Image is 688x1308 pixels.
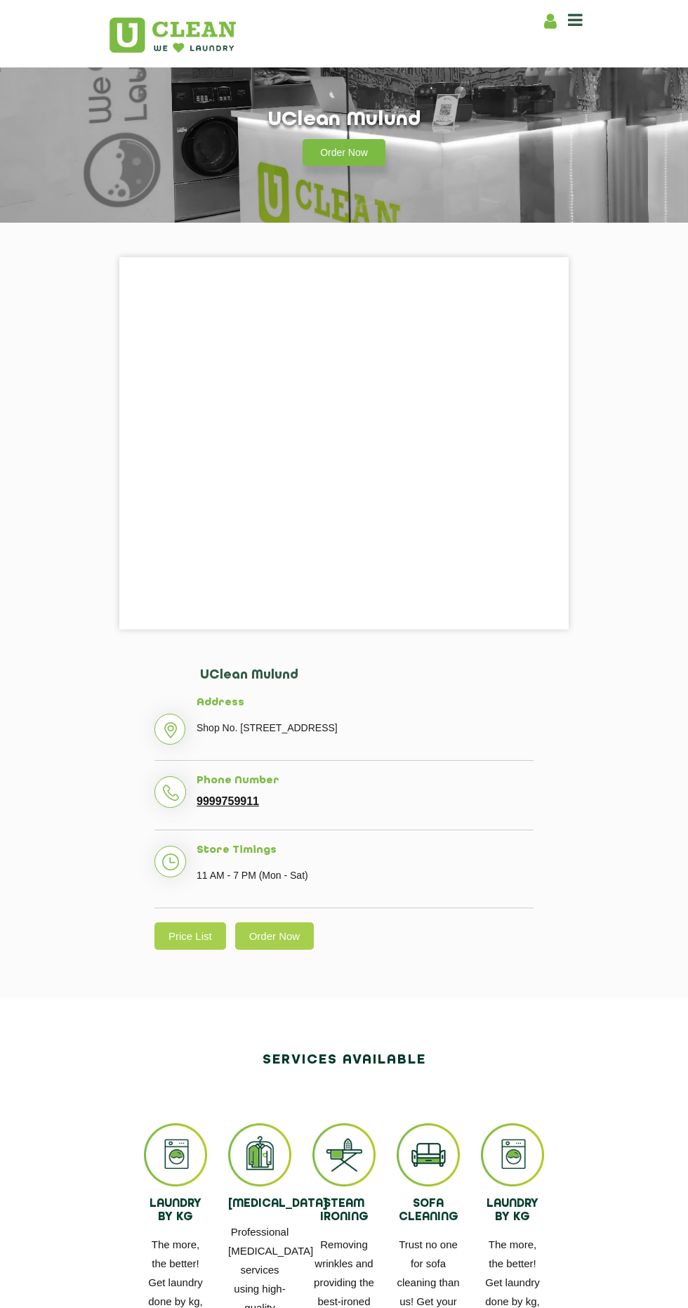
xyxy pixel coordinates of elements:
a: 9999759911 [197,795,259,808]
h2: Services available [109,1047,579,1073]
h4: STEAM IRONING [312,1198,376,1224]
img: ss_icon_4.png [397,1123,460,1186]
img: ss_icon_1.png [144,1123,207,1186]
p: Shop No. [STREET_ADDRESS] [197,717,534,738]
a: Order Now [303,139,385,166]
h4: SOFA CLEANING [397,1198,460,1224]
h4: LAUNDRY BY KG [481,1198,544,1224]
img: ss_icon_1.png [481,1123,544,1186]
a: Order Now [235,922,315,950]
h4: LAUNDRY BY KG [144,1198,207,1224]
h5: Phone Number [197,775,534,787]
img: ss_icon_2.png [228,1123,291,1186]
h5: Store Timings [197,844,534,857]
img: UClean Laundry and Dry Cleaning [110,18,236,53]
h5: Address [197,697,534,709]
h2: UClean Mulund [200,668,534,697]
p: 11 AM - 7 PM (Mon - Sat) [197,865,534,886]
h4: [MEDICAL_DATA] [228,1198,291,1211]
img: ss_icon_3.png [312,1123,376,1186]
a: Price List [154,922,226,950]
h1: UClean Mulund [267,108,421,131]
